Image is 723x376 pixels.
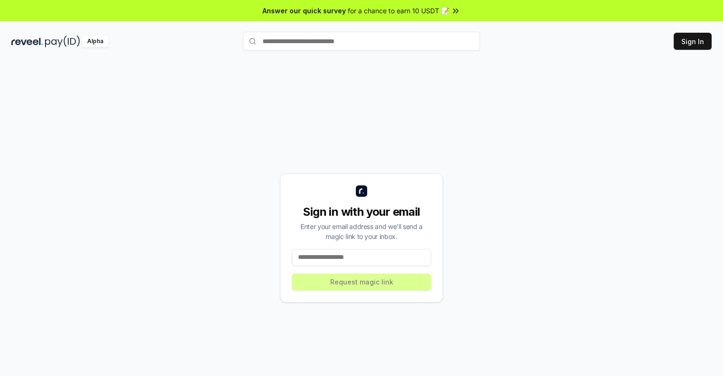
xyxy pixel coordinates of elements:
[82,36,108,47] div: Alpha
[292,204,431,220] div: Sign in with your email
[348,6,449,16] span: for a chance to earn 10 USDT 📝
[674,33,712,50] button: Sign In
[356,185,367,197] img: logo_small
[262,6,346,16] span: Answer our quick survey
[11,36,43,47] img: reveel_dark
[45,36,80,47] img: pay_id
[292,221,431,241] div: Enter your email address and we’ll send a magic link to your inbox.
